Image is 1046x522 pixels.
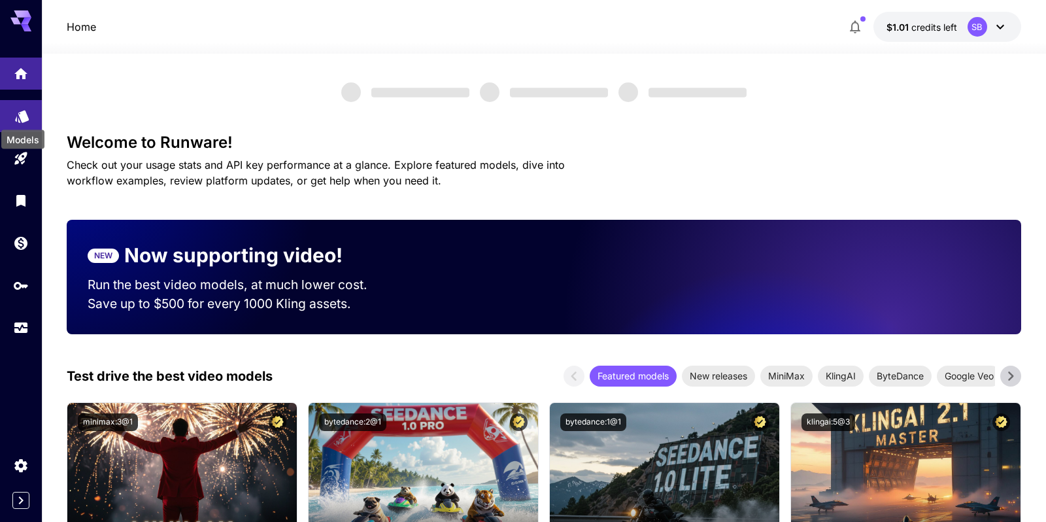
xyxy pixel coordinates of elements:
div: Usage [13,320,29,336]
p: NEW [94,250,112,262]
button: Expand sidebar [12,492,29,509]
span: $1.01 [886,22,911,33]
div: Featured models [590,366,677,387]
div: Settings [13,457,29,474]
div: ByteDance [869,366,932,387]
h3: Welcome to Runware! [67,133,1021,152]
span: ByteDance [869,369,932,383]
div: Home [13,61,29,78]
div: Library [13,192,29,209]
a: Home [67,19,96,35]
div: Models [14,104,30,120]
nav: breadcrumb [67,19,96,35]
button: Certified Model – Vetted for best performance and includes a commercial license. [510,413,528,431]
div: MiniMax [760,366,813,387]
span: Google Veo [937,369,1002,383]
button: Certified Model – Vetted for best performance and includes a commercial license. [992,413,1010,431]
button: minimax:3@1 [78,413,138,431]
span: New releases [682,369,755,383]
span: KlingAI [818,369,864,383]
p: Run the best video models, at much lower cost. [88,275,392,294]
button: bytedance:2@1 [319,413,386,431]
span: Featured models [590,369,677,383]
div: Wallet [13,235,29,251]
span: MiniMax [760,369,813,383]
button: $1.0076SB [873,12,1021,42]
div: Playground [13,150,29,167]
span: credits left [911,22,957,33]
div: SB [968,17,987,37]
p: Test drive the best video models [67,366,273,386]
div: $1.0076 [886,20,957,34]
span: Check out your usage stats and API key performance at a glance. Explore featured models, dive int... [67,158,565,187]
button: bytedance:1@1 [560,413,626,431]
p: Save up to $500 for every 1000 Kling assets. [88,294,392,313]
div: Google Veo [937,366,1002,387]
button: klingai:5@3 [801,413,855,431]
p: Now supporting video! [124,241,343,270]
div: API Keys [13,277,29,294]
button: Certified Model – Vetted for best performance and includes a commercial license. [269,413,286,431]
div: New releases [682,366,755,387]
div: Models [1,130,44,149]
button: Certified Model – Vetted for best performance and includes a commercial license. [751,413,769,431]
div: KlingAI [818,366,864,387]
